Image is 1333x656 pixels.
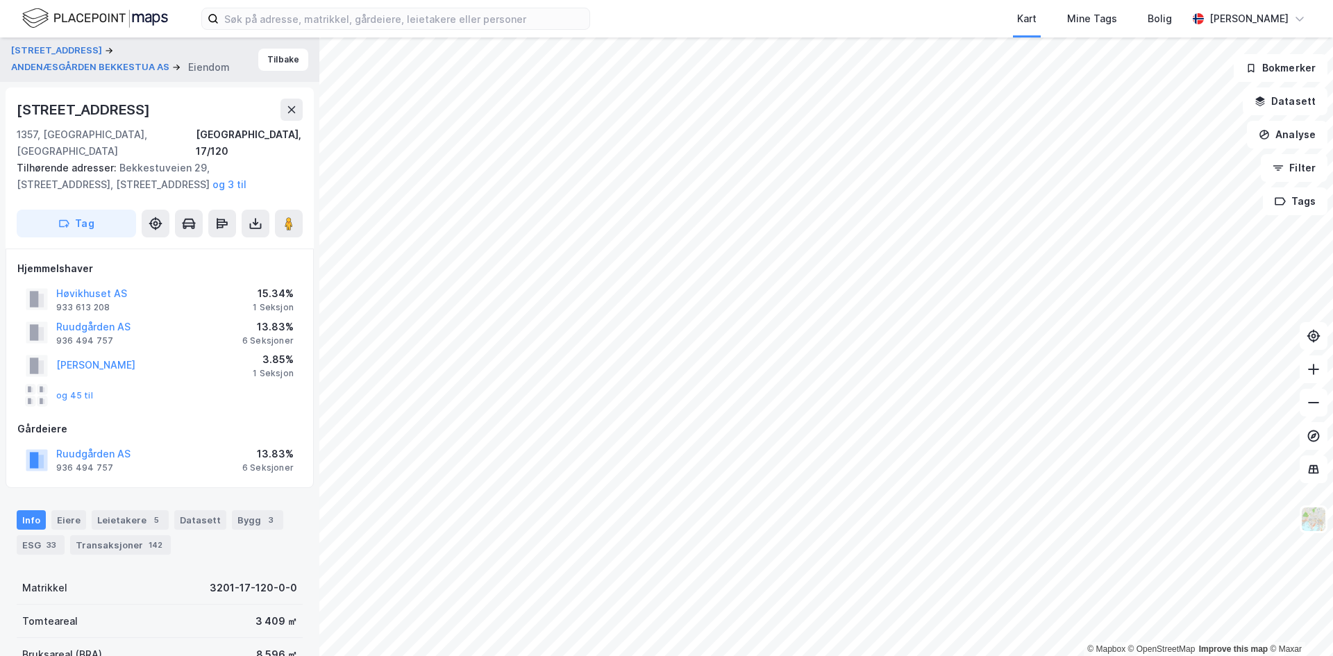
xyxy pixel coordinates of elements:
input: Søk på adresse, matrikkel, gårdeiere, leietakere eller personer [219,8,589,29]
div: Gårdeiere [17,421,302,437]
button: ANDENÆSGÅRDEN BEKKESTUA AS [11,60,172,74]
img: logo.f888ab2527a4732fd821a326f86c7f29.svg [22,6,168,31]
div: Mine Tags [1067,10,1117,27]
div: 5 [149,513,163,527]
div: 933 613 208 [56,302,110,313]
button: Tilbake [258,49,308,71]
div: 3 [264,513,278,527]
div: Matrikkel [22,580,67,596]
a: OpenStreetMap [1128,644,1196,654]
button: [STREET_ADDRESS] [11,44,105,58]
button: Datasett [1243,87,1327,115]
button: Tag [17,210,136,237]
div: [GEOGRAPHIC_DATA], 17/120 [196,126,303,160]
div: Leietakere [92,510,169,530]
div: ESG [17,535,65,555]
div: Eiendom [188,59,230,76]
div: 3.85% [253,351,294,368]
div: Info [17,510,46,530]
div: Eiere [51,510,86,530]
button: Tags [1263,187,1327,215]
div: 13.83% [242,319,294,335]
div: 1 Seksjon [253,302,294,313]
div: Bolig [1148,10,1172,27]
iframe: Chat Widget [1264,589,1333,656]
div: Kontrollprogram for chat [1264,589,1333,656]
div: 1357, [GEOGRAPHIC_DATA], [GEOGRAPHIC_DATA] [17,126,196,160]
div: 1 Seksjon [253,368,294,379]
div: Hjemmelshaver [17,260,302,277]
div: 3 409 ㎡ [255,613,297,630]
div: 142 [146,538,165,552]
div: Kart [1017,10,1037,27]
div: Bygg [232,510,283,530]
div: 936 494 757 [56,462,113,473]
div: 936 494 757 [56,335,113,346]
button: Bokmerker [1234,54,1327,82]
div: Bekkestuveien 29, [STREET_ADDRESS], [STREET_ADDRESS] [17,160,292,193]
button: Filter [1261,154,1327,182]
div: 33 [44,538,59,552]
span: Tilhørende adresser: [17,162,119,174]
div: [STREET_ADDRESS] [17,99,153,121]
div: 3201-17-120-0-0 [210,580,297,596]
div: 6 Seksjoner [242,335,294,346]
a: Improve this map [1199,644,1268,654]
a: Mapbox [1087,644,1125,654]
div: 15.34% [253,285,294,302]
div: [PERSON_NAME] [1209,10,1289,27]
div: 13.83% [242,446,294,462]
div: 6 Seksjoner [242,462,294,473]
div: Tomteareal [22,613,78,630]
div: Transaksjoner [70,535,171,555]
img: Z [1300,506,1327,532]
div: Datasett [174,510,226,530]
button: Analyse [1247,121,1327,149]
